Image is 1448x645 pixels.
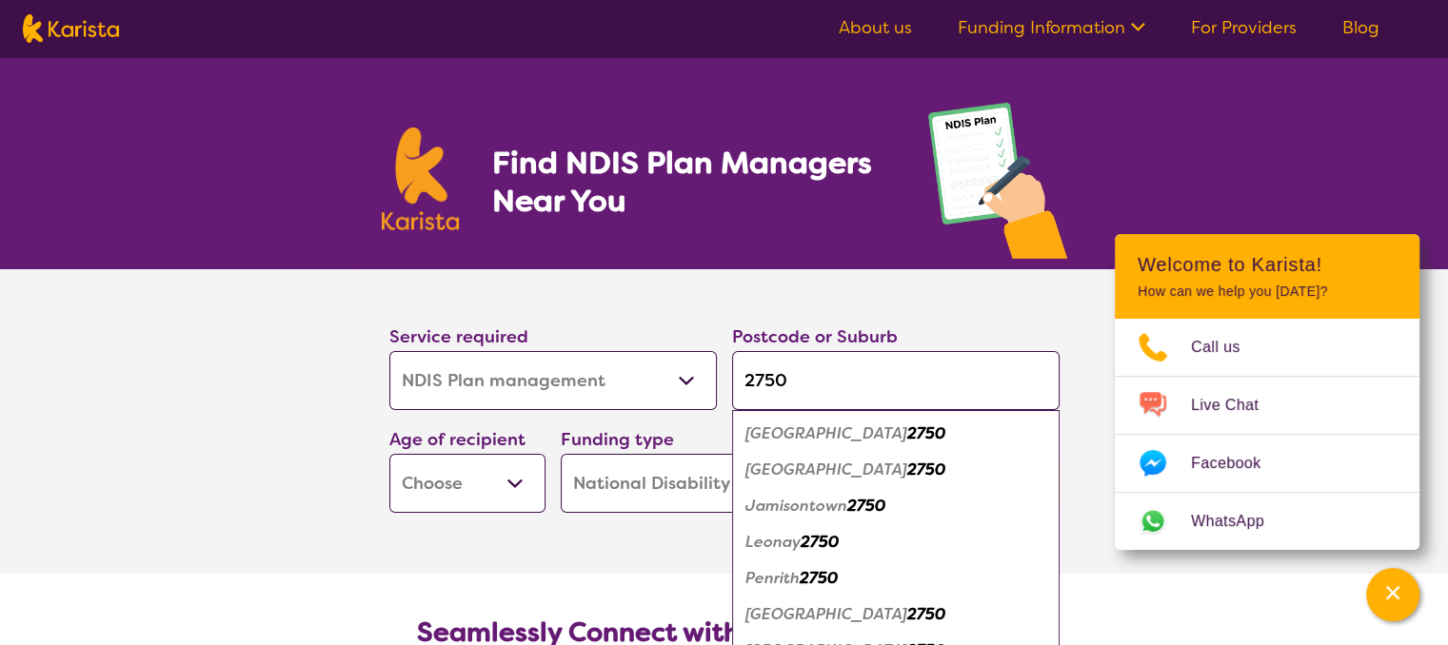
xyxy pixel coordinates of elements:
span: Facebook [1191,449,1283,478]
button: Channel Menu [1366,568,1419,621]
em: 2750 [907,423,945,443]
label: Funding type [561,428,674,451]
div: Leonay 2750 [742,524,1050,560]
div: Emu Heights 2750 [742,416,1050,452]
img: Karista logo [382,127,460,230]
span: Call us [1191,333,1263,362]
em: [GEOGRAPHIC_DATA] [745,459,907,479]
em: [GEOGRAPHIC_DATA] [745,604,907,624]
div: Penrith 2750 [742,560,1050,596]
div: Emu Plains 2750 [742,452,1050,488]
em: Penrith [745,568,800,588]
h2: Welcome to Karista! [1138,253,1397,276]
em: 2750 [907,459,945,479]
input: Type [732,351,1060,410]
span: WhatsApp [1191,507,1287,536]
em: [GEOGRAPHIC_DATA] [745,423,907,443]
a: For Providers [1191,16,1297,39]
div: Jamisontown 2750 [742,488,1050,524]
em: 2750 [907,604,945,624]
em: 2750 [847,496,885,516]
p: How can we help you [DATE]? [1138,283,1397,300]
ul: Choose channel [1115,319,1419,550]
img: Karista logo [23,14,119,43]
em: Leonay [745,532,801,552]
div: Penrith Plaza 2750 [742,596,1050,633]
img: plan-management [928,103,1067,269]
a: Blog [1342,16,1379,39]
a: About us [839,16,912,39]
label: Postcode or Suburb [732,325,898,348]
div: Channel Menu [1115,234,1419,550]
label: Age of recipient [389,428,526,451]
a: Web link opens in a new tab. [1115,493,1419,550]
span: Live Chat [1191,391,1281,420]
a: Funding Information [958,16,1145,39]
em: 2750 [800,568,838,588]
label: Service required [389,325,528,348]
em: Jamisontown [745,496,847,516]
em: 2750 [801,532,839,552]
h1: Find NDIS Plan Managers Near You [491,144,889,220]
